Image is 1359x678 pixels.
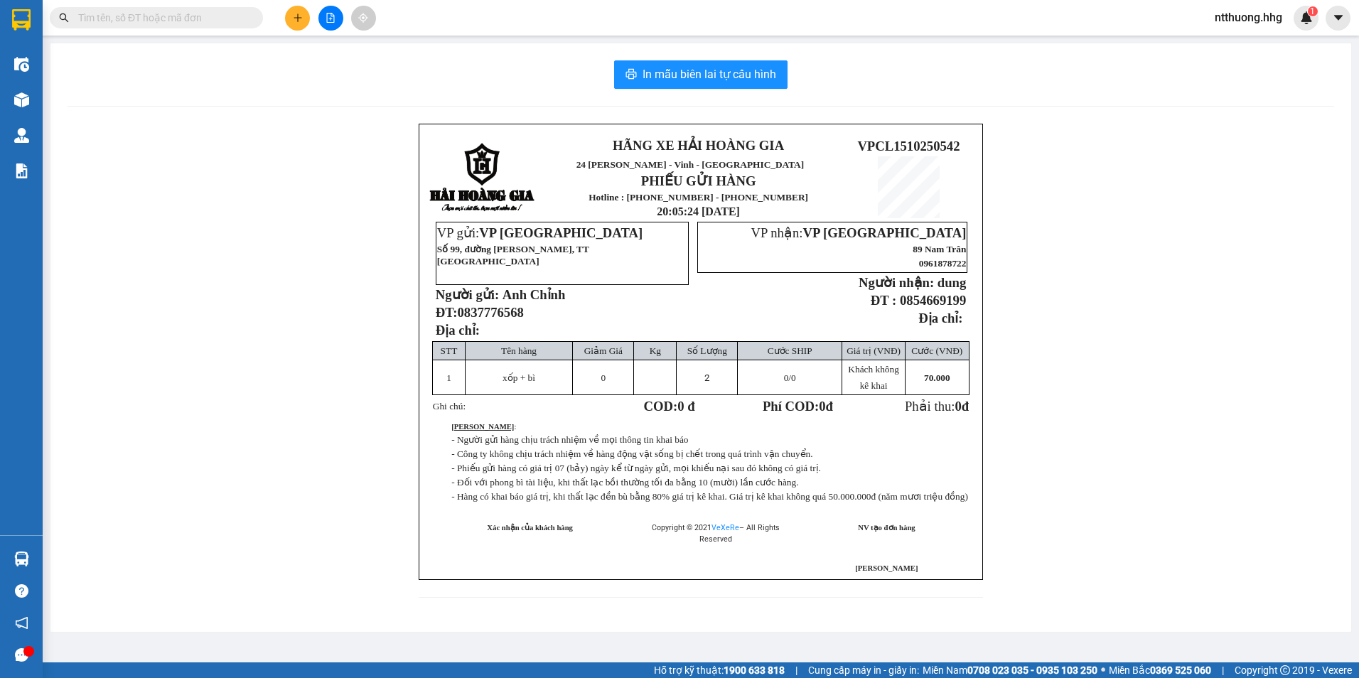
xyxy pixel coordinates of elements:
[15,584,28,598] span: question-circle
[819,399,825,414] span: 0
[14,128,29,143] img: warehouse-icon
[451,423,514,431] strong: [PERSON_NAME]
[1332,11,1345,24] span: caret-down
[784,372,789,383] span: 0
[15,616,28,630] span: notification
[59,13,69,23] span: search
[149,41,176,50] a: VeXeRe
[654,662,785,678] span: Hỗ trợ kỹ thuật:
[919,258,967,269] span: 0961878722
[589,192,808,203] strong: Hotline : [PHONE_NUMBER] - [PHONE_NUMBER]
[613,138,784,153] strong: HÃNG XE HẢI HOÀNG GIA
[601,372,606,383] span: 0
[437,225,643,240] span: VP gửi:
[905,399,969,414] span: Phải thu:
[923,662,1097,678] span: Miền Nam
[318,6,343,31] button: file-add
[576,159,805,170] span: 24 [PERSON_NAME] - Vinh - [GEOGRAPHIC_DATA]
[1203,9,1294,26] span: ntthuong.hhg
[900,293,966,308] span: 0854669199
[795,662,797,678] span: |
[751,225,966,240] span: VP nhận:
[913,244,966,254] span: 89 Nam Trân
[859,275,934,290] strong: Người nhận:
[967,664,1097,676] strong: 0708 023 035 - 0935 103 250
[1326,6,1350,31] button: caret-down
[451,434,688,445] span: - Người gửi hàng chịu trách nhiệm về mọi thông tin khai báo
[625,68,637,82] span: printer
[15,648,28,662] span: message
[14,551,29,566] img: warehouse-icon
[326,13,335,23] span: file-add
[802,225,966,240] span: VP [GEOGRAPHIC_DATA]
[784,372,796,383] span: /0
[704,372,709,383] span: 2
[763,399,833,414] strong: Phí COD: đ
[641,173,756,188] strong: PHIẾU GỬI HÀNG
[131,31,193,59] span: Copyright © 2021 – All Rights Reserved
[451,477,798,488] span: - Đối với phong bì tài liệu, khi thất lạc bồi thường tối đa bằng 10 (mười) lần cước hàng.
[847,345,901,356] span: Giá trị (VNĐ)
[724,664,785,676] strong: 1900 633 818
[871,293,896,308] strong: ĐT :
[429,143,536,213] img: logo
[14,57,29,72] img: warehouse-icon
[437,244,589,267] span: Số 99, đường [PERSON_NAME], TT [GEOGRAPHIC_DATA]
[503,372,535,383] span: xốp + bì
[848,364,898,391] span: Khách không kê khai
[924,372,950,383] span: 70.000
[441,345,458,356] span: STT
[808,662,919,678] span: Cung cấp máy in - giấy in:
[1300,11,1313,24] img: icon-new-feature
[1310,6,1315,16] span: 1
[768,345,812,356] span: Cước SHIP
[918,311,962,325] strong: Địa chỉ:
[479,225,643,240] span: VP [GEOGRAPHIC_DATA]
[677,399,694,414] span: 0 đ
[1101,667,1105,673] span: ⚪️
[855,564,918,572] span: [PERSON_NAME]
[687,345,727,356] span: Số Lượng
[1150,664,1211,676] strong: 0369 525 060
[1280,665,1290,675] span: copyright
[1222,662,1224,678] span: |
[14,163,29,178] img: solution-icon
[584,345,623,356] span: Giảm Giá
[652,523,780,544] span: Copyright © 2021 – All Rights Reserved
[451,423,516,431] span: :
[911,345,962,356] span: Cước (VNĐ)
[955,399,961,414] span: 0
[446,372,451,383] span: 1
[711,523,739,532] a: VeXeRe
[643,65,776,83] span: In mẫu biên lai tự cấu hình
[436,287,499,302] strong: Người gửi:
[657,205,740,217] span: 20:05:24 [DATE]
[614,60,788,89] button: printerIn mẫu biên lai tự cấu hình
[451,448,812,459] span: - Công ty không chịu trách nhiệm về hàng động vật sống bị chết trong quá trình vận chuyển.
[458,305,524,320] span: 0837776568
[451,491,968,502] span: - Hàng có khai báo giá trị, khi thất lạc đền bù bằng 80% giá trị kê khai. Giá trị kê khai không q...
[1308,6,1318,16] sup: 1
[358,13,368,23] span: aim
[487,524,573,532] strong: Xác nhận của khách hàng
[12,9,31,31] img: logo-vxr
[436,323,480,338] span: Địa chỉ:
[1109,662,1211,678] span: Miền Bắc
[962,399,969,414] span: đ
[19,32,105,40] strong: Xác nhận của khách hàng
[351,6,376,31] button: aim
[938,275,966,290] span: dung
[858,524,915,532] strong: NV tạo đơn hàng
[293,13,303,23] span: plus
[436,305,524,320] strong: ĐT:
[650,345,661,356] span: Kg
[501,345,537,356] span: Tên hàng
[644,399,695,414] strong: COD:
[857,139,960,154] span: VPCL1510250542
[433,401,466,411] span: Ghi chú:
[451,463,821,473] span: - Phiếu gửi hàng có giá trị 07 (bảy) ngày kể từ ngày gửi, mọi khiếu nại sau đó không có giá trị.
[285,6,310,31] button: plus
[78,10,246,26] input: Tìm tên, số ĐT hoặc mã đơn
[503,287,566,302] span: Anh Chỉnh
[14,92,29,107] img: warehouse-icon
